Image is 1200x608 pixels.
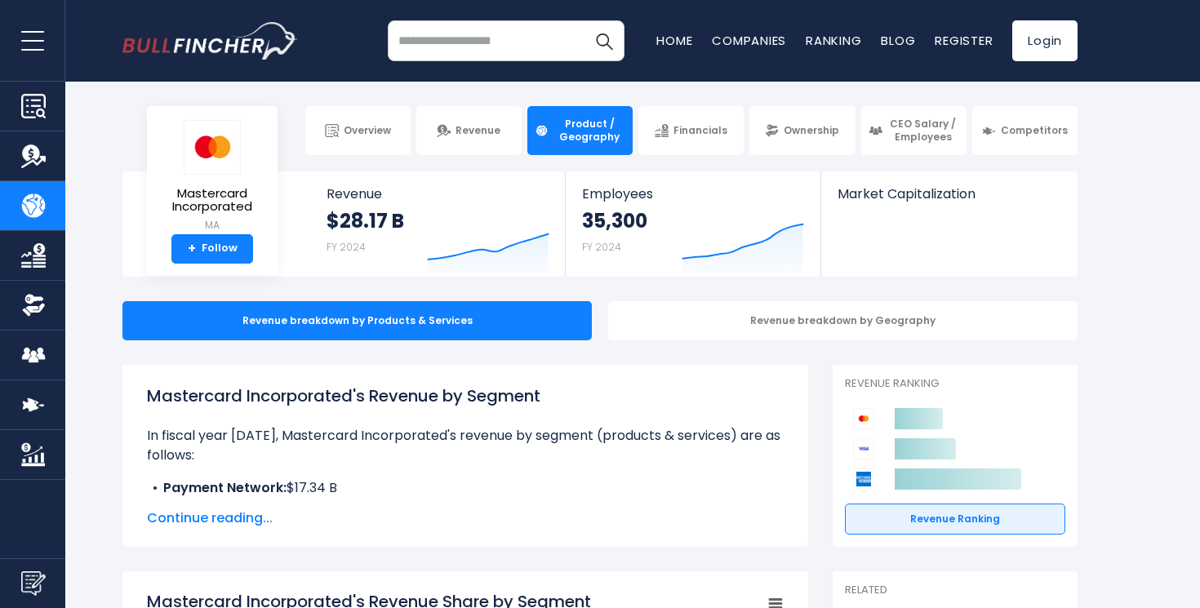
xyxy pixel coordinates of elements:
[1001,124,1068,137] span: Competitors
[582,186,803,202] span: Employees
[305,106,411,155] a: Overview
[881,32,915,49] a: Blog
[853,438,874,459] img: Visa competitors logo
[188,242,196,256] strong: +
[656,32,692,49] a: Home
[806,32,861,49] a: Ranking
[838,186,1060,202] span: Market Capitalization
[147,384,784,408] h1: Mastercard Incorporated's Revenue by Segment
[344,124,391,137] span: Overview
[163,478,287,497] b: Payment Network:
[582,240,621,254] small: FY 2024
[147,426,784,465] p: In fiscal year [DATE], Mastercard Incorporated's revenue by segment (products & services) are as ...
[935,32,993,49] a: Register
[638,106,744,155] a: Financials
[673,124,727,137] span: Financials
[608,301,1078,340] div: Revenue breakdown by Geography
[853,408,874,429] img: Mastercard Incorporated competitors logo
[160,218,264,233] small: MA
[582,208,647,233] strong: 35,300
[310,171,566,277] a: Revenue $28.17 B FY 2024
[584,20,624,61] button: Search
[972,106,1078,155] a: Competitors
[887,118,959,143] span: CEO Salary / Employees
[456,124,500,137] span: Revenue
[327,208,404,233] strong: $28.17 B
[21,293,46,317] img: Ownership
[749,106,855,155] a: Ownership
[845,377,1065,391] p: Revenue Ranking
[712,32,786,49] a: Companies
[853,468,874,490] img: American Express Company competitors logo
[821,171,1076,229] a: Market Capitalization
[159,119,265,234] a: Mastercard Incorporated MA
[122,22,298,60] a: Go to homepage
[1012,20,1078,61] a: Login
[147,508,784,528] span: Continue reading...
[416,106,522,155] a: Revenue
[160,187,264,214] span: Mastercard Incorporated
[527,106,633,155] a: Product / Geography
[171,234,253,264] a: +Follow
[122,22,298,60] img: bullfincher logo
[845,584,1065,597] p: Related
[553,118,625,143] span: Product / Geography
[845,504,1065,535] a: Revenue Ranking
[327,186,549,202] span: Revenue
[566,171,820,277] a: Employees 35,300 FY 2024
[861,106,967,155] a: CEO Salary / Employees
[147,478,784,498] li: $17.34 B
[784,124,839,137] span: Ownership
[122,301,592,340] div: Revenue breakdown by Products & Services
[327,240,366,254] small: FY 2024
